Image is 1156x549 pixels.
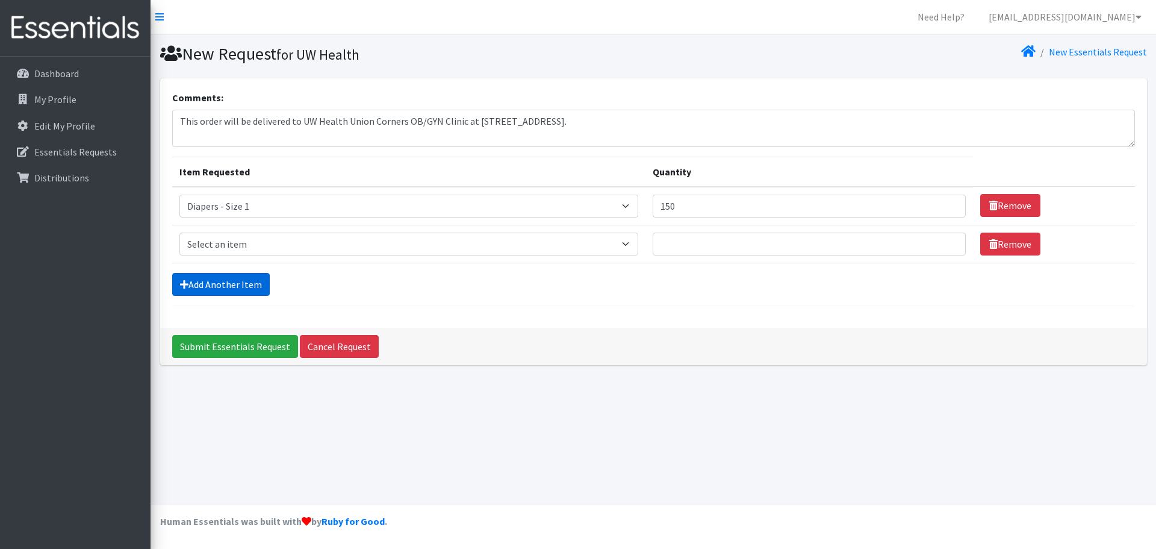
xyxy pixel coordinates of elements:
[5,166,146,190] a: Distributions
[908,5,974,29] a: Need Help?
[172,335,298,358] input: Submit Essentials Request
[172,157,646,187] th: Item Requested
[980,233,1040,256] a: Remove
[172,90,223,105] label: Comments:
[322,515,385,527] a: Ruby for Good
[980,194,1040,217] a: Remove
[300,335,379,358] a: Cancel Request
[5,8,146,48] img: HumanEssentials
[276,46,359,63] small: for UW Health
[160,515,387,527] strong: Human Essentials was built with by .
[34,93,76,105] p: My Profile
[979,5,1151,29] a: [EMAIL_ADDRESS][DOMAIN_NAME]
[1049,46,1147,58] a: New Essentials Request
[5,114,146,138] a: Edit My Profile
[34,146,117,158] p: Essentials Requests
[5,140,146,164] a: Essentials Requests
[5,87,146,111] a: My Profile
[645,157,973,187] th: Quantity
[34,172,89,184] p: Distributions
[160,43,649,64] h1: New Request
[5,61,146,86] a: Dashboard
[34,67,79,80] p: Dashboard
[172,273,270,296] a: Add Another Item
[34,120,95,132] p: Edit My Profile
